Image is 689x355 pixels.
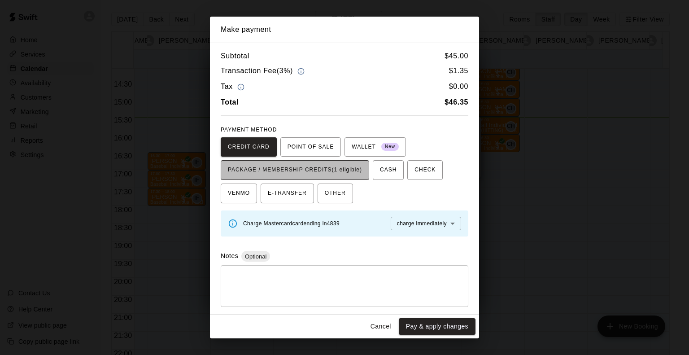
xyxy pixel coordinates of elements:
label: Notes [221,252,238,259]
span: E-TRANSFER [268,186,307,201]
button: CHECK [407,160,443,180]
button: VENMO [221,184,257,203]
span: WALLET [352,140,399,154]
span: PACKAGE / MEMBERSHIP CREDITS (1 eligible) [228,163,362,177]
span: POINT OF SALE [288,140,334,154]
h6: Transaction Fee ( 3% ) [221,65,307,77]
b: $ 46.35 [445,98,468,106]
button: CASH [373,160,404,180]
span: Optional [241,253,270,260]
b: Total [221,98,239,106]
h6: $ 0.00 [449,81,468,93]
button: CREDIT CARD [221,137,277,157]
h2: Make payment [210,17,479,43]
button: WALLET New [344,137,406,157]
button: Pay & apply changes [399,318,475,335]
span: CHECK [414,163,436,177]
span: charge immediately [397,220,447,227]
button: Cancel [366,318,395,335]
span: Charge Mastercard card ending in 4839 [243,220,340,227]
span: VENMO [228,186,250,201]
span: OTHER [325,186,346,201]
h6: Subtotal [221,50,249,62]
span: CASH [380,163,397,177]
h6: Tax [221,81,247,93]
span: PAYMENT METHOD [221,127,277,133]
button: POINT OF SALE [280,137,341,157]
h6: $ 45.00 [445,50,468,62]
h6: $ 1.35 [449,65,468,77]
button: E-TRANSFER [261,184,314,203]
span: New [381,141,399,153]
span: CREDIT CARD [228,140,270,154]
button: PACKAGE / MEMBERSHIP CREDITS(1 eligible) [221,160,369,180]
button: OTHER [318,184,353,203]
